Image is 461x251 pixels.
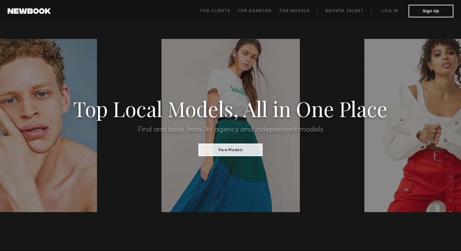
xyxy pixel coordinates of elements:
[317,7,371,15] a: Browse Talent
[200,7,238,15] a: For Clients
[200,9,230,13] span: For Clients
[34,99,426,118] h1: Top Local Models, All in One Place
[280,7,318,15] a: For Models
[409,5,453,17] button: Sign Up
[238,9,272,13] span: For Agencies
[371,7,409,15] a: Log in
[238,7,279,15] a: For Agencies
[198,146,263,153] a: View Models
[34,126,426,133] h2: Find and book from 1k+ agency and independent models
[280,9,310,13] span: For Models
[198,144,263,156] button: View Models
